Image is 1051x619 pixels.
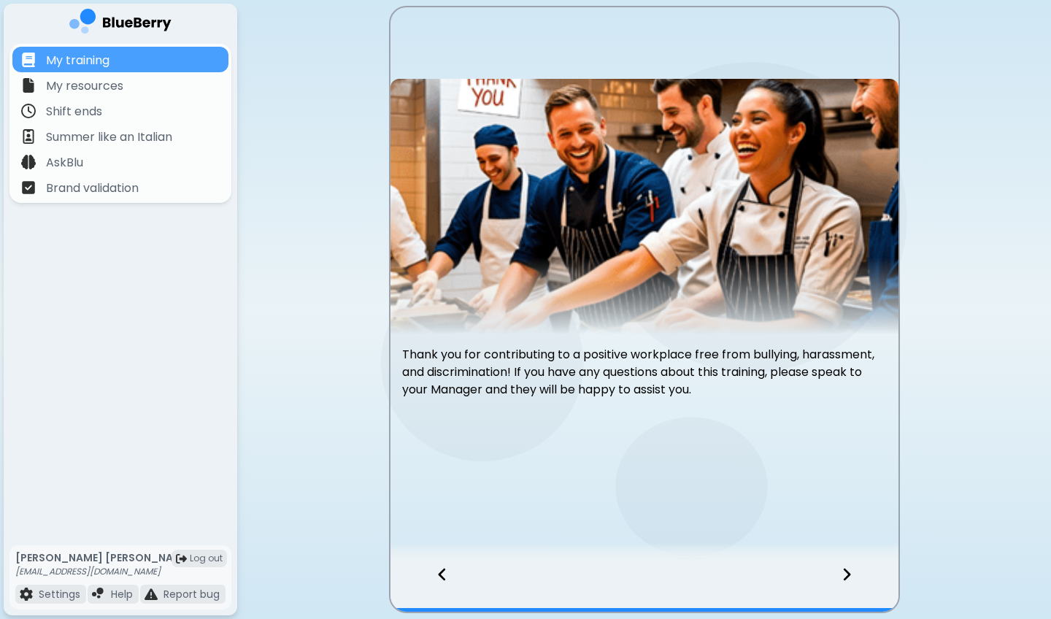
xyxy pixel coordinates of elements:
[190,553,223,564] span: Log out
[176,553,187,564] img: logout
[21,53,36,67] img: file icon
[21,155,36,169] img: file icon
[390,79,898,334] img: video thumbnail
[163,588,220,601] p: Report bug
[15,551,193,564] p: [PERSON_NAME] [PERSON_NAME]
[145,588,158,601] img: file icon
[46,128,172,146] p: Summer like an Italian
[21,180,36,195] img: file icon
[15,566,193,577] p: [EMAIL_ADDRESS][DOMAIN_NAME]
[21,129,36,144] img: file icon
[111,588,133,601] p: Help
[39,588,80,601] p: Settings
[69,9,172,39] img: company logo
[46,52,109,69] p: My training
[92,588,105,601] img: file icon
[46,77,123,95] p: My resources
[46,103,102,120] p: Shift ends
[402,346,887,399] p: Thank you for contributing to a positive workplace free from bullying, harassment, and discrimina...
[21,104,36,118] img: file icon
[46,154,83,172] p: AskBlu
[46,180,139,197] p: Brand validation
[21,78,36,93] img: file icon
[20,588,33,601] img: file icon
